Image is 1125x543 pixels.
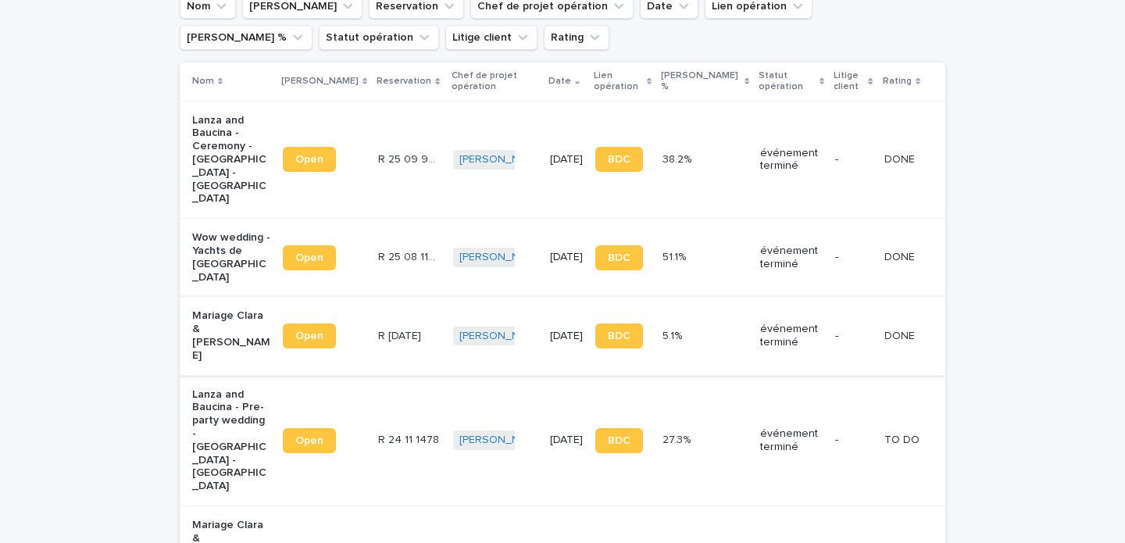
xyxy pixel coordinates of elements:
[295,330,323,341] span: Open
[319,25,439,50] button: Statut opération
[883,73,912,90] p: Rating
[295,435,323,446] span: Open
[884,248,918,264] p: DONE
[283,245,336,270] a: Open
[452,67,539,96] p: Chef de projet opération
[544,25,609,50] button: Rating
[180,297,945,375] tr: Mariage Clara & [PERSON_NAME]OpenR [DATE]R [DATE] [PERSON_NAME] [DATE]BDC5.1%5.1% événement termi...
[283,323,336,348] a: Open
[662,327,685,343] p: 5.1%
[445,25,537,50] button: Litige client
[459,153,545,166] a: [PERSON_NAME]
[180,25,312,50] button: Marge %
[295,252,323,263] span: Open
[548,73,571,90] p: Date
[662,248,689,264] p: 51.1%
[180,219,945,297] tr: Wow wedding - Yachts de [GEOGRAPHIC_DATA]OpenR 25 08 1153R 25 08 1153 [PERSON_NAME] [DATE]BDC51.1...
[550,330,583,343] p: [DATE]
[884,430,923,447] p: TO DO
[595,245,643,270] a: BDC
[281,73,359,90] p: [PERSON_NAME]
[283,147,336,172] a: Open
[550,153,583,166] p: [DATE]
[760,323,823,349] p: événement terminé
[192,114,270,206] p: Lanza and Baucina - Ceremony - [GEOGRAPHIC_DATA] - [GEOGRAPHIC_DATA]
[608,435,630,446] span: BDC
[884,327,918,343] p: DONE
[595,428,643,453] a: BDC
[595,147,643,172] a: BDC
[192,388,270,493] p: Lanza and Baucina - Pre-party wedding - [GEOGRAPHIC_DATA] - [GEOGRAPHIC_DATA]
[595,323,643,348] a: BDC
[550,434,583,447] p: [DATE]
[192,309,270,362] p: Mariage Clara & [PERSON_NAME]
[661,67,741,96] p: [PERSON_NAME] %
[378,327,424,343] p: R 25 06 2049
[760,245,823,271] p: événement terminé
[459,434,545,447] a: [PERSON_NAME]
[608,154,630,165] span: BDC
[378,150,444,166] p: R 25 09 953
[180,101,945,219] tr: Lanza and Baucina - Ceremony - [GEOGRAPHIC_DATA] - [GEOGRAPHIC_DATA]OpenR 25 09 953R 25 09 953 [P...
[835,153,871,166] p: -
[884,150,918,166] p: DONE
[377,73,431,90] p: Reservation
[835,251,871,264] p: -
[608,330,630,341] span: BDC
[834,67,864,96] p: Litige client
[662,430,694,447] p: 27.3%
[760,147,823,173] p: événement terminé
[594,67,643,96] p: Lien opération
[662,150,695,166] p: 38.2%
[835,330,871,343] p: -
[192,73,214,90] p: Nom
[459,330,545,343] a: [PERSON_NAME]
[378,248,444,264] p: R 25 08 1153
[608,252,630,263] span: BDC
[459,251,545,264] a: [PERSON_NAME]
[550,251,583,264] p: [DATE]
[378,430,442,447] p: R 24 11 1478
[283,428,336,453] a: Open
[180,375,945,505] tr: Lanza and Baucina - Pre-party wedding - [GEOGRAPHIC_DATA] - [GEOGRAPHIC_DATA]OpenR 24 11 1478R 24...
[295,154,323,165] span: Open
[192,231,270,284] p: Wow wedding - Yachts de [GEOGRAPHIC_DATA]
[760,427,823,454] p: événement terminé
[835,434,871,447] p: -
[759,67,816,96] p: Statut opération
